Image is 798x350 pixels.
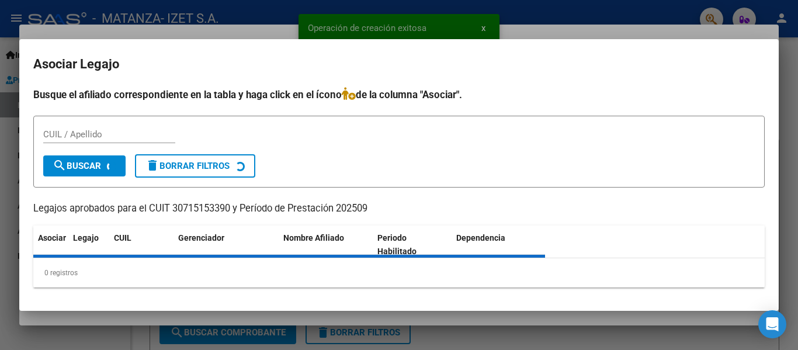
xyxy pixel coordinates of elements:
span: Nombre Afiliado [283,233,344,242]
button: Buscar [43,155,126,176]
span: Borrar Filtros [145,161,230,171]
h2: Asociar Legajo [33,53,765,75]
mat-icon: delete [145,158,159,172]
mat-icon: search [53,158,67,172]
span: CUIL [114,233,131,242]
span: Gerenciador [178,233,224,242]
datatable-header-cell: Nombre Afiliado [279,226,373,264]
span: Buscar [53,161,101,171]
div: 0 registros [33,258,765,287]
datatable-header-cell: Legajo [68,226,109,264]
span: Legajo [73,233,99,242]
h4: Busque el afiliado correspondiente en la tabla y haga click en el ícono de la columna "Asociar". [33,87,765,102]
datatable-header-cell: CUIL [109,226,174,264]
datatable-header-cell: Gerenciador [174,226,279,264]
span: Periodo Habilitado [377,233,417,256]
datatable-header-cell: Asociar [33,226,68,264]
span: Asociar [38,233,66,242]
button: Borrar Filtros [135,154,255,178]
p: Legajos aprobados para el CUIT 30715153390 y Período de Prestación 202509 [33,202,765,216]
div: Open Intercom Messenger [758,310,786,338]
datatable-header-cell: Dependencia [452,226,546,264]
datatable-header-cell: Periodo Habilitado [373,226,452,264]
span: Dependencia [456,233,505,242]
